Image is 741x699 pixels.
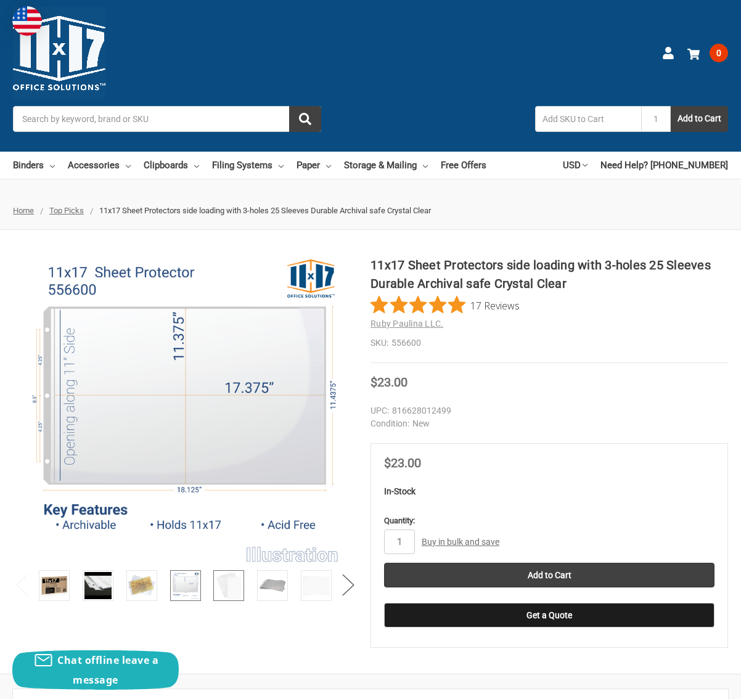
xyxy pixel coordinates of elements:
img: 11x17 Sheet Protector Poly with holes on 11" side 556600 [128,572,155,599]
dd: New [370,417,728,430]
a: USD [563,152,587,179]
a: Clipboards [144,152,199,179]
p: In-Stock [384,485,714,498]
span: 11x17 Sheet Protectors side loading with 3-holes 25 Sleeves Durable Archival safe Crystal Clear [99,206,431,215]
dt: SKU: [370,337,388,349]
img: 11x17.com [13,7,105,99]
input: Add SKU to Cart [535,106,641,132]
img: 11x17 Sheet Protectors side loading with 3-holes 25 Sleeves Durable Archival safe Crystal Clear [303,572,330,599]
a: Ruby Paulina LLC. [370,319,443,329]
button: Add to Cart [671,106,728,132]
input: Search by keyword, brand or SKU [13,106,321,132]
dd: 556600 [370,337,728,349]
dt: Condition: [370,417,409,430]
a: Top Picks [49,206,84,215]
span: 17 Reviews [470,296,520,314]
a: Accessories [68,152,131,179]
img: 11x17 Sheet Protectors side loading with 3-holes 25 Sleeves Durable Archival safe Crystal Clear [259,572,286,599]
a: Paper [297,152,331,179]
span: 0 [710,44,728,62]
input: Add to Cart [384,563,714,587]
img: 11x17 Sheet Protectors side loading with 3-holes 25 Sleeves Durable Archival safe Crystal Clear [84,572,112,599]
a: Filing Systems [212,152,284,179]
img: 11x17 Sheet Protectors side loading with 3-holes 25 Sleeves Durable Archival safe Crystal Clear [172,572,199,599]
span: $23.00 [370,375,407,390]
img: 11x17 Sheet Protectors side loading with 3-holes 25 Sleeves Durable Archival safe Crystal Clear [31,256,340,564]
button: Next [336,566,361,603]
a: Binders [13,152,55,179]
button: Previous [10,566,35,603]
img: 11x17 Sheet Protectors side loading with 3-holes 25 Sleeves Durable Archival safe Crystal Clear [41,572,68,599]
label: Quantity: [384,515,714,527]
button: Get a Quote [384,603,714,627]
button: Rated 4.8 out of 5 stars from 17 reviews. Jump to reviews. [370,296,520,314]
button: Chat offline leave a message [12,650,179,690]
a: Need Help? [PHONE_NUMBER] [600,152,728,179]
a: Storage & Mailing [344,152,428,179]
img: 11x17 Sheet Protectors side loading with 3-holes 25 Sleeves Durable Archival safe Crystal Clear [215,572,242,599]
a: Buy in bulk and save [422,537,499,547]
a: Home [13,206,34,215]
dd: 816628012499 [370,404,728,417]
a: Free Offers [441,152,486,179]
span: Chat offline leave a message [57,653,158,687]
h1: 11x17 Sheet Protectors side loading with 3-holes 25 Sleeves Durable Archival safe Crystal Clear [370,256,728,293]
dt: UPC: [370,404,389,417]
img: duty and tax information for United States [12,6,42,36]
span: $23.00 [384,456,421,470]
a: 0 [687,37,728,69]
